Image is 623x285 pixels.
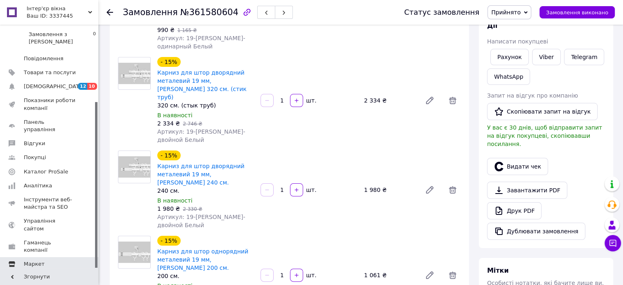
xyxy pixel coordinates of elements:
[546,9,608,16] span: Замовлення виконано
[27,12,98,20] div: Ваш ID: 3337445
[404,8,480,16] div: Статус замовлення
[157,248,248,271] a: Карниз для штор однорядний металевий 19 мм, [PERSON_NAME] 200 см.
[78,83,87,90] span: 12
[444,182,461,198] span: Видалити
[487,158,548,175] button: Видати чек
[183,206,202,212] span: 2 330 ₴
[361,95,418,106] div: 2 334 ₴
[487,103,598,120] button: Скопіювати запит на відгук
[157,163,245,186] a: Карниз для штор дворядний металевий 19 мм, [PERSON_NAME] 240 см.
[157,272,254,280] div: 200 см.
[106,8,113,16] div: Повернутися назад
[24,55,63,62] span: Повідомлення
[157,150,181,160] div: - 15%
[487,68,530,85] a: WhatsApp
[24,119,76,133] span: Панель управління
[421,267,438,283] a: Редагувати
[118,242,150,263] img: Карниз для штор однорядний металевий 19 мм, Хантос Білий 200 см.
[157,112,193,119] span: В наявності
[444,92,461,109] span: Видалити
[487,202,541,219] a: Друк PDF
[24,83,84,90] span: [DEMOGRAPHIC_DATA]
[421,92,438,109] a: Редагувати
[539,6,615,18] button: Замовлення виконано
[24,154,46,161] span: Покупці
[304,96,317,105] div: шт.
[490,49,529,65] button: Рахунок
[421,182,438,198] a: Редагувати
[491,9,521,16] span: Прийнято
[157,236,181,246] div: - 15%
[93,31,96,46] span: 0
[605,235,621,251] button: Чат з покупцем
[487,267,509,274] span: Мітки
[487,182,567,199] a: Завантажити PDF
[157,120,180,127] span: 2 334 ₴
[487,22,497,30] span: Дії
[24,97,76,112] span: Показники роботи компанії
[157,214,245,228] span: Артикул: 19-[PERSON_NAME]-двойной Белый
[304,271,317,279] div: шт.
[24,140,45,147] span: Відгуки
[157,128,245,143] span: Артикул: 19-[PERSON_NAME]-двойной Белый
[157,205,180,212] span: 1 980 ₴
[87,83,97,90] span: 10
[487,38,548,45] span: Написати покупцеві
[24,182,52,189] span: Аналітика
[157,69,247,100] a: Карниз для штор дворядний металевий 19 мм, [PERSON_NAME] 320 см. (стик труб)
[24,260,45,268] span: Маркет
[157,101,254,109] div: 320 см. (стык труб)
[361,269,418,281] div: 1 061 ₴
[304,186,317,194] div: шт.
[157,27,174,33] span: 990 ₴
[157,187,254,195] div: 240 см.
[157,18,193,25] span: В наявності
[180,7,238,17] span: №361580604
[487,92,578,99] span: Запит на відгук про компанію
[487,124,602,147] span: У вас є 30 днів, щоб відправити запит на відгук покупцеві, скопіювавши посилання.
[27,5,88,12] span: Інтер'єр вікна
[24,217,76,232] span: Управління сайтом
[361,184,418,196] div: 1 980 ₴
[24,239,76,254] span: Гаманець компанії
[118,156,150,178] img: Карниз для штор дворядний металевий 19 мм, Хантос Білий 240 см.
[487,223,585,240] button: Дублювати замовлення
[157,197,193,204] span: В наявності
[177,27,197,33] span: 1 165 ₴
[29,31,93,46] span: Замовлення з [PERSON_NAME]
[564,49,604,65] a: Telegram
[444,267,461,283] span: Видалити
[24,168,68,176] span: Каталог ProSale
[157,57,181,67] div: - 15%
[532,49,561,65] a: Viber
[123,7,178,17] span: Замовлення
[118,63,150,84] img: Карниз для штор дворядний металевий 19 мм, Хантос Білий 320 см. (стик труб)
[24,69,76,76] span: Товари та послуги
[183,121,202,127] span: 2 746 ₴
[24,196,76,211] span: Інструменти веб-майстра та SEO
[157,35,245,50] span: Артикул: 19-[PERSON_NAME]-одинарный Белый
